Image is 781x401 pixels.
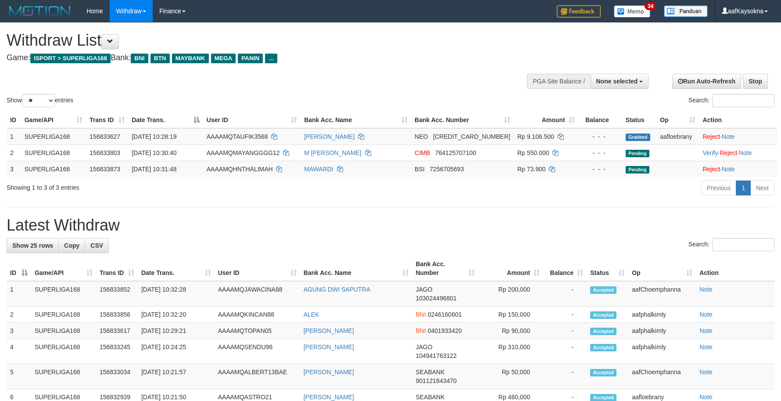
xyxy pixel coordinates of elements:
[138,256,215,281] th: Date Trans.: activate to sort column ascending
[12,242,53,249] span: Show 25 rows
[265,54,277,63] span: ...
[96,307,138,323] td: 156833856
[428,327,462,334] span: Copy 0401933420 to clipboard
[543,281,587,307] td: -
[90,133,120,140] span: 156833627
[7,339,31,364] td: 4
[743,74,768,89] a: Stop
[433,133,510,140] span: Copy 5859457206369533 to clipboard
[720,149,737,156] a: Reject
[31,364,96,389] td: SUPERLIGA168
[90,166,120,173] span: 156833873
[478,281,543,307] td: Rp 200,000
[85,238,109,253] a: CSV
[215,307,300,323] td: AAAAMQKINCAN88
[7,32,512,49] h1: Withdraw List
[582,165,619,173] div: - - -
[416,295,456,302] span: Copy 103024496801 to clipboard
[58,238,85,253] a: Copy
[128,112,203,128] th: Date Trans.: activate to sort column descending
[31,281,96,307] td: SUPERLIGA168
[722,166,735,173] a: Note
[699,161,777,177] td: ·
[517,166,546,173] span: Rp 73.900
[132,166,176,173] span: [DATE] 10:31:48
[543,307,587,323] td: -
[478,339,543,364] td: Rp 310,000
[412,256,478,281] th: Bank Acc. Number: activate to sort column ascending
[628,323,696,339] td: aafphalkimly
[150,54,170,63] span: BTN
[138,364,215,389] td: [DATE] 10:21:57
[656,128,699,145] td: aafloebrany
[582,148,619,157] div: - - -
[699,128,777,145] td: ·
[478,307,543,323] td: Rp 150,000
[699,112,777,128] th: Action
[30,54,111,63] span: ISPORT > SUPERLIGA168
[7,161,21,177] td: 3
[211,54,236,63] span: MEGA
[7,281,31,307] td: 1
[96,281,138,307] td: 156833852
[416,343,432,350] span: JAGO
[582,132,619,141] div: - - -
[699,343,713,350] a: Note
[304,311,319,318] a: ALEK
[304,149,362,156] a: M [PERSON_NAME]
[712,238,774,251] input: Search:
[415,166,425,173] span: BSI
[688,238,774,251] label: Search:
[215,256,300,281] th: User ID: activate to sort column ascending
[21,112,86,128] th: Game/API: activate to sort column ascending
[21,161,86,177] td: SUPERLIGA168
[304,327,354,334] a: [PERSON_NAME]
[696,256,774,281] th: Action
[304,368,354,376] a: [PERSON_NAME]
[591,74,649,89] button: None selected
[628,339,696,364] td: aafphalkimly
[300,256,412,281] th: Bank Acc. Name: activate to sort column ascending
[304,133,355,140] a: [PERSON_NAME]
[31,307,96,323] td: SUPERLIGA168
[132,149,176,156] span: [DATE] 10:30:40
[478,256,543,281] th: Amount: activate to sort column ascending
[702,133,720,140] a: Reject
[514,112,578,128] th: Amount: activate to sort column ascending
[304,286,370,293] a: AGUNG DWI SAPUTRA
[7,145,21,161] td: 2
[699,311,713,318] a: Note
[626,166,649,173] span: Pending
[304,343,354,350] a: [PERSON_NAME]
[628,256,696,281] th: Op: activate to sort column ascending
[416,394,444,401] span: SEABANK
[478,364,543,389] td: Rp 50,000
[86,112,128,128] th: Trans ID: activate to sort column ascending
[31,256,96,281] th: Game/API: activate to sort column ascending
[626,150,649,157] span: Pending
[517,149,549,156] span: Rp 550.000
[172,54,209,63] span: MAYBANK
[7,217,774,234] h1: Latest Withdraw
[590,369,616,376] span: Accepted
[699,145,777,161] td: · ·
[90,149,120,156] span: 156833803
[722,133,735,140] a: Note
[7,323,31,339] td: 3
[96,364,138,389] td: 156833034
[138,281,215,307] td: [DATE] 10:32:28
[736,181,751,195] a: 1
[590,328,616,335] span: Accepted
[7,307,31,323] td: 2
[238,54,263,63] span: PANIN
[478,323,543,339] td: Rp 90,000
[527,74,590,89] div: PGA Site Balance /
[578,112,622,128] th: Balance
[304,394,354,401] a: [PERSON_NAME]
[416,286,432,293] span: JAGO
[672,74,741,89] a: Run Auto-Refresh
[138,307,215,323] td: [DATE] 10:32:20
[587,256,628,281] th: Status: activate to sort column ascending
[7,94,73,107] label: Show entries
[543,323,587,339] td: -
